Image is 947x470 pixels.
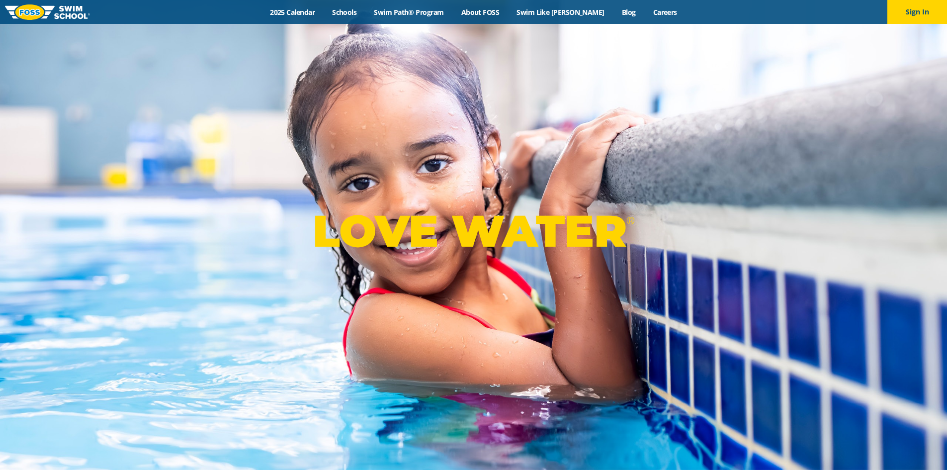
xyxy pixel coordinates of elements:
a: Schools [324,7,365,17]
a: Careers [644,7,686,17]
a: 2025 Calendar [261,7,324,17]
a: Blog [613,7,644,17]
img: FOSS Swim School Logo [5,4,90,20]
a: Swim Like [PERSON_NAME] [508,7,613,17]
p: LOVE WATER [313,204,634,258]
sup: ® [626,214,634,227]
a: About FOSS [452,7,508,17]
a: Swim Path® Program [365,7,452,17]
